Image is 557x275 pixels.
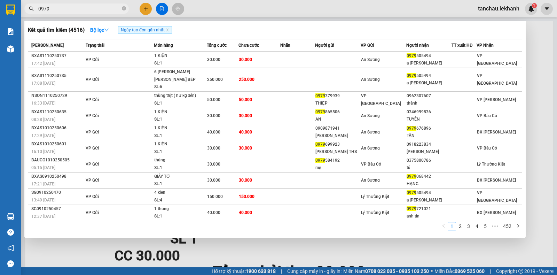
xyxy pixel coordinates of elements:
span: close [166,28,169,32]
div: 1 KIỆN [154,140,206,148]
div: LAB [PERSON_NAME] [66,14,123,31]
span: 0979 [315,142,325,147]
span: 30.000 [207,57,220,62]
li: 4 [473,222,481,230]
div: THIỆP [315,100,360,107]
div: thùng thịt ( hư kg đền) [154,92,206,100]
div: [PERSON_NAME] [407,148,452,155]
span: 40.000 [239,210,252,215]
div: 0909871941 [315,125,360,132]
span: 0979 [315,158,325,163]
div: 1 thung [154,205,206,213]
div: thành [407,100,452,107]
div: [PERSON_NAME] [315,132,360,139]
span: VP Gửi [361,43,374,48]
div: 4 kien [154,189,206,197]
div: 699923 [315,141,360,148]
span: 30.000 [207,113,220,118]
span: VP [PERSON_NAME] [477,97,516,102]
span: An Sương [361,113,380,118]
div: 0918223834 [407,141,452,148]
span: Món hàng [154,43,173,48]
button: left [439,222,448,230]
span: VP Gửi [86,57,99,62]
span: CC : [65,47,75,54]
h3: Kết quả tìm kiếm ( 4516 ) [28,26,85,34]
span: 16:10 [DATE] [31,149,55,154]
div: 0962307607 [407,92,452,100]
span: 30.000 [207,178,220,183]
div: 676896 [407,125,452,132]
div: AN [315,116,360,123]
div: 1 KIỆN [154,124,206,132]
div: 0346999836 [407,108,452,116]
div: 379939 [315,92,360,100]
span: VP Bàu Cỏ [361,162,381,167]
li: 3 [464,222,473,230]
div: SG0910250470 [31,189,84,196]
span: 0979 [407,53,416,58]
div: 505494 [407,72,452,79]
div: BXAS1010250606 [31,124,84,132]
span: VP Nhận [477,43,494,48]
div: HẠNG [407,180,452,188]
span: Chưa cước [238,43,259,48]
span: BX [PERSON_NAME] [477,178,516,183]
span: BX [PERSON_NAME] [477,210,516,215]
span: notification [7,245,14,251]
div: BX [PERSON_NAME] [6,6,62,23]
span: Ngày tạo đơn gần nhất [118,26,172,34]
span: 0979 [315,109,325,114]
span: 17:08 [DATE] [31,81,55,86]
div: SL: 1 [154,148,206,156]
div: SL: 1 [154,132,206,140]
span: Nhận: [66,7,83,14]
span: VP Gửi [86,194,99,199]
div: An Sương [66,6,123,14]
span: 50.000 [239,97,252,102]
span: VP Gửi [86,210,99,215]
span: An Sương [361,57,380,62]
div: BXAS1110250737 [31,52,84,60]
span: Tổng cước [207,43,227,48]
div: TUYỀN [407,116,452,123]
div: TÂN [407,132,452,139]
img: warehouse-icon [7,45,14,53]
a: 452 [501,222,513,230]
a: 5 [481,222,489,230]
span: VP Bàu Cỏ [477,146,497,151]
div: a [PERSON_NAME] [407,197,452,204]
span: 0979 [407,73,416,78]
span: 150.000 [207,194,223,199]
span: VP [GEOGRAPHIC_DATA] [477,73,517,86]
div: SL: 1 [154,164,206,172]
div: BXAS0910250498 [31,173,84,180]
button: right [514,222,522,230]
span: Lý Thường Kiệt [361,210,389,215]
div: 1 KIỆN [154,52,206,60]
span: 40.000 [207,210,220,215]
span: ••• [489,222,501,230]
div: 1 KIỆN [154,108,206,116]
span: 13:49 [DATE] [31,198,55,203]
span: 05:15 [DATE] [31,165,55,170]
span: 17:21 [DATE] [31,182,55,186]
span: VP Gửi [86,178,99,183]
div: SL: 1 [154,60,206,67]
span: VP [GEOGRAPHIC_DATA] [477,53,517,66]
div: anh tín [407,213,452,220]
div: SL: 1 [154,100,206,107]
div: a [PERSON_NAME] [407,60,452,67]
span: VP Gửi [86,97,99,102]
button: Bộ lọcdown [85,24,115,36]
div: 584192 [315,157,360,164]
span: 30.000 [207,146,220,151]
li: Previous Page [439,222,448,230]
span: TT xuất HĐ [452,43,473,48]
span: VP Gửi [86,162,99,167]
li: 2 [456,222,464,230]
span: Trạng thái [86,43,104,48]
span: 0979 [407,126,416,131]
div: GIẤY TỜ [154,173,206,181]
